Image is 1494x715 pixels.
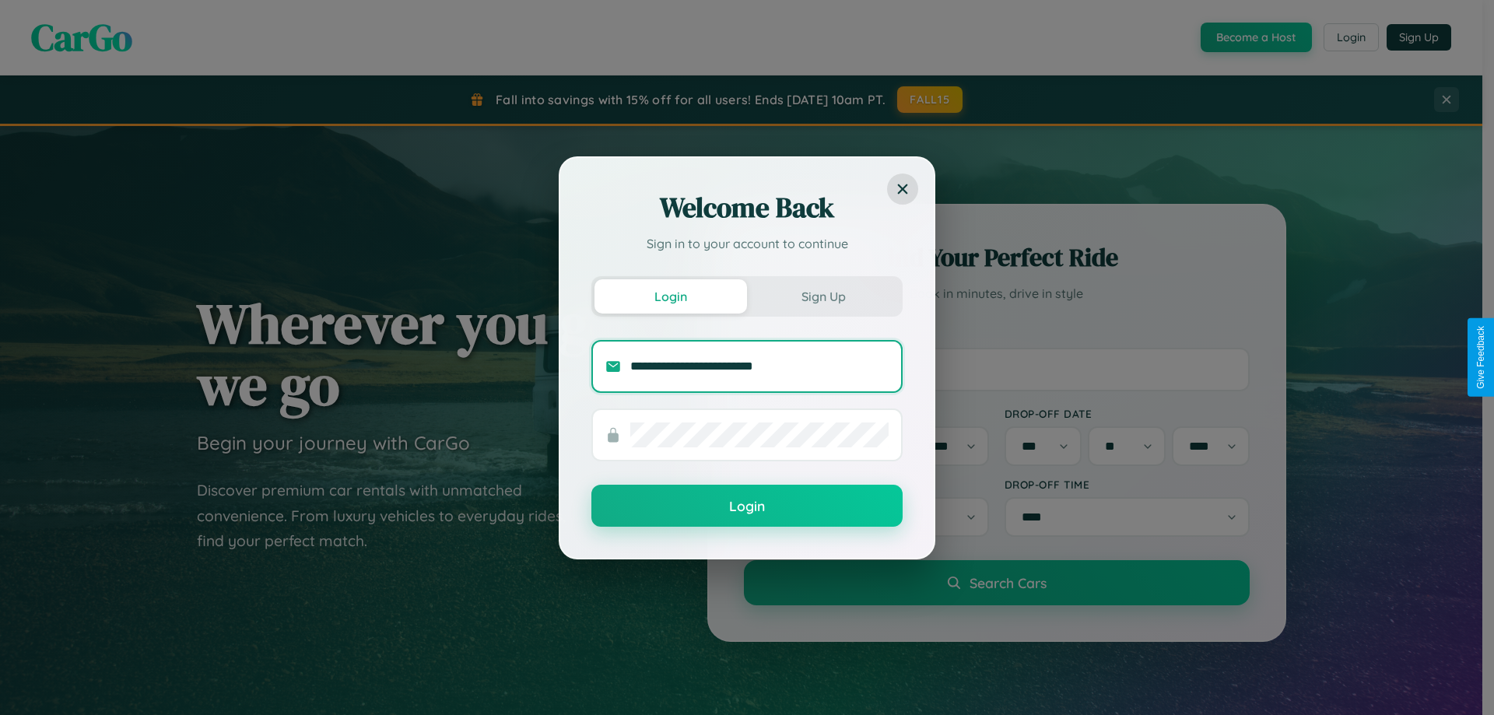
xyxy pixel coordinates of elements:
[594,279,747,314] button: Login
[1475,326,1486,389] div: Give Feedback
[591,189,903,226] h2: Welcome Back
[747,279,900,314] button: Sign Up
[591,485,903,527] button: Login
[591,234,903,253] p: Sign in to your account to continue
